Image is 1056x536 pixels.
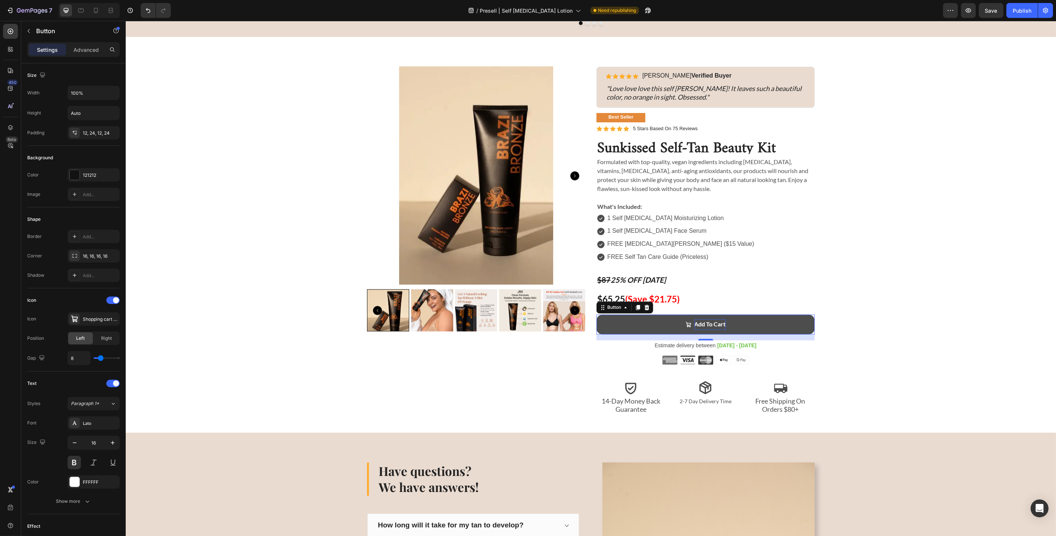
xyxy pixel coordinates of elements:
p: 7 [49,6,52,15]
span: Save [985,7,997,14]
div: Shape [27,216,41,223]
div: Size [27,70,47,81]
span: Presell | Self [MEDICAL_DATA] Lotion [480,7,573,15]
img: gempages_569775103198364896-d18fc49b-f128-4a62-947e-a111e3450f28.png [537,335,552,344]
p: How long will it take for my tan to develop? [252,500,398,510]
span: Paragraph 1* [71,400,99,407]
p: 14-Day Money Back Guarantee [471,377,539,393]
div: FFFFFF [83,479,118,486]
img: gempages_569775103198364896-8be0a949-7b9f-4c91-a78f-679d87d37209.png [590,335,605,344]
div: 12, 24, 12, 24 [83,130,118,137]
div: Position [27,335,44,342]
strong: (Save $21.75) [499,273,554,284]
div: Add... [83,272,118,279]
input: Auto [68,86,119,100]
div: Height [27,110,41,116]
img: gempages_569775103198364896-7f832480-d60a-437a-a557-502979cde68c.png [555,335,570,344]
div: Gap [27,353,46,363]
img: gempages_569775103198364896-eb9221e6-d040-4d0c-8066-51ee13b21a21.png [573,335,587,344]
div: Size [27,438,47,448]
span: / [476,7,478,15]
input: Auto [68,106,119,120]
span: Formulated with top-quality, vegan ingredients including [MEDICAL_DATA], vitamins, [MEDICAL_DATA]... [471,138,683,172]
div: Styles [27,400,40,407]
strong: 25% OFF [DATE] [485,255,540,264]
div: Shopping cart bold [83,316,118,323]
button: 7 [3,3,56,18]
p: Advanced [73,46,99,54]
div: Font [27,420,37,426]
h1: Sunkissed Self-Tan Beauty Kit [471,112,689,133]
span: FREE [MEDICAL_DATA][PERSON_NAME] ($15 Value) [482,220,629,226]
p: Have questions? We have answers! [253,442,453,474]
p: 5 Stars Based On 75 Reviews [507,105,572,112]
div: 121212 [83,172,118,179]
div: Add... [83,191,118,198]
img: Deep Moisture Tanning Cream [285,269,328,311]
div: Width [27,90,40,96]
div: Border [27,233,42,240]
p: Button [36,26,100,35]
iframe: Design area [126,21,1056,536]
i: "Love love love this self [PERSON_NAME]! It leaves such a beautiful color, no orange in sight. Ob... [481,64,676,81]
span: [DATE] - [DATE] [592,322,631,328]
span: Need republishing [598,7,636,14]
button: Publish [1006,3,1038,18]
span: Right [101,335,112,342]
input: Auto [68,351,90,365]
div: Shadow [27,272,44,279]
div: Effect [27,523,40,530]
span: 1 Self [MEDICAL_DATA] Moisturizing Lotion [482,194,598,201]
span: 2-7 Day Delivery Time [554,377,606,384]
div: Open Intercom Messenger [1031,499,1049,517]
div: Button [480,283,497,290]
p: Settings [37,46,58,54]
div: Corner [27,253,42,259]
button: Carousel Next Arrow [445,151,454,160]
div: Color [27,479,39,485]
div: Image [27,191,40,198]
div: Text [27,380,37,387]
div: Beta [6,137,18,142]
strong: What's Included: [471,182,516,189]
div: Padding [27,129,44,136]
div: Undo/Redo [141,3,171,18]
p: Free Shipping On Orders $80+ [621,377,688,393]
button: Show more [27,495,120,508]
span: Estimate delivery between [529,322,590,328]
div: Color [27,172,39,178]
div: Background [27,154,53,161]
button: Carousel Back Arrow [247,285,256,294]
a: Add To Cart [471,294,689,314]
img: gempages_569775103198364896-c80e3f46-70a3-4a74-a413-961dee8ef837.png [608,335,623,344]
div: Add... [83,233,118,240]
strong: $65.25 [471,273,499,284]
div: Show more [56,498,91,505]
div: Icon [27,316,36,322]
span: Left [76,335,85,342]
div: 450 [7,79,18,85]
button: Paragraph 1* [68,397,120,410]
button: Carousel Next Arrow [445,285,454,294]
strong: $87 [471,255,485,264]
span: FREE Self Tan Care Guide (Priceless) [482,233,583,239]
p: Add To Cart [569,298,600,309]
button: Save [979,3,1003,18]
span: 1 Self [MEDICAL_DATA] Face Serum [482,207,581,213]
p: [PERSON_NAME] [517,51,606,59]
div: Lato [83,420,118,427]
div: 16, 16, 16, 16 [83,253,118,260]
div: Publish [1013,7,1031,15]
div: Icon [27,297,36,304]
p: Best Seller [483,94,508,100]
strong: Verified Buyer [566,52,606,58]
